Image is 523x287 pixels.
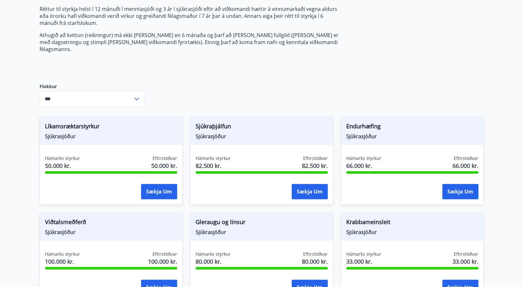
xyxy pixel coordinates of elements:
span: 66.000 kr. [452,162,478,170]
label: Flokkur [40,83,145,90]
span: Krabbameinsleit [346,218,478,229]
span: Sjúkrasjóður [346,229,478,236]
span: Hámarks styrkur [45,155,80,162]
span: Hámarks styrkur [196,251,231,257]
span: Eftirstöðvar [454,155,478,162]
span: Eftirstöðvar [303,155,328,162]
span: 33.000 kr. [346,257,381,266]
span: Sjúkrasjóður [45,229,177,236]
p: Réttur til styrkja helst í 12 mánuði í menntasjóði og 3 ár í sjúkrasjóði eftir að viðkomandi hætt... [40,5,341,26]
span: Eftirstöðvar [153,251,177,257]
span: Eftirstöðvar [153,155,177,162]
span: Sjúkrasjóður [45,133,177,140]
span: Sjúkrasjóður [346,133,478,140]
span: Hámarks styrkur [346,251,381,257]
span: 50.000 kr. [151,162,177,170]
span: 80.000 kr. [302,257,328,266]
span: Eftirstöðvar [303,251,328,257]
span: 66.000 kr. [346,162,381,170]
span: Hámarks styrkur [45,251,80,257]
span: Hámarks styrkur [196,155,231,162]
span: Sjúkrasjóður [196,133,328,140]
button: Sækja um [141,184,177,199]
span: 82.500 kr. [196,162,231,170]
span: Sjúkraþjálfun [196,122,328,133]
span: 100.000 kr. [45,257,80,266]
span: Líkamsræktarstyrkur [45,122,177,133]
span: Gleraugu og linsur [196,218,328,229]
button: Sækja um [442,184,478,199]
span: 82.500 kr. [302,162,328,170]
span: 33.000 kr. [452,257,478,266]
button: Sækja um [292,184,328,199]
span: 50.000 kr. [45,162,80,170]
span: Sjúkrasjóður [196,229,328,236]
span: 80.000 kr. [196,257,231,266]
span: Eftirstöðvar [454,251,478,257]
p: Athugið að kvittun (reikningur) má ekki [PERSON_NAME] en 6 mánaða og þarf að [PERSON_NAME] fullgi... [40,32,341,53]
span: Hámarks styrkur [346,155,381,162]
span: Viðtalsmeðferð [45,218,177,229]
span: Endurhæfing [346,122,478,133]
span: 100.000 kr. [148,257,177,266]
